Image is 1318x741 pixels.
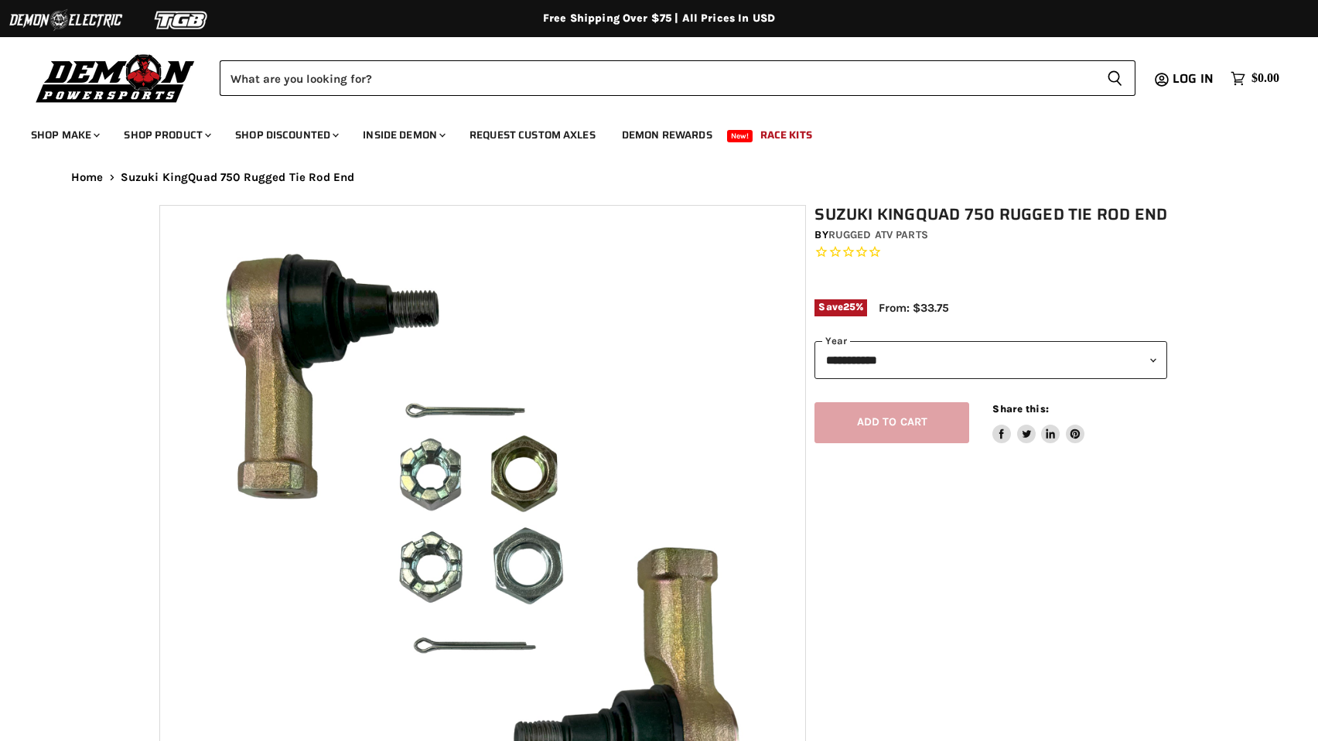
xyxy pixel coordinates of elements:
[220,60,1094,96] input: Search
[843,301,855,312] span: 25
[224,119,348,151] a: Shop Discounted
[458,119,607,151] a: Request Custom Axles
[71,171,104,184] a: Home
[992,402,1084,443] aside: Share this:
[8,5,124,35] img: Demon Electric Logo 2
[31,50,200,105] img: Demon Powersports
[220,60,1135,96] form: Product
[828,228,928,241] a: Rugged ATV Parts
[19,113,1275,151] ul: Main menu
[1166,72,1223,86] a: Log in
[610,119,724,151] a: Demon Rewards
[19,119,109,151] a: Shop Make
[727,130,753,142] span: New!
[1173,69,1214,88] span: Log in
[814,299,867,316] span: Save %
[1223,67,1287,90] a: $0.00
[814,244,1167,261] span: Rated 0.0 out of 5 stars 0 reviews
[40,12,1278,26] div: Free Shipping Over $75 | All Prices In USD
[1094,60,1135,96] button: Search
[121,171,355,184] span: Suzuki KingQuad 750 Rugged Tie Rod End
[351,119,455,151] a: Inside Demon
[814,205,1167,224] h1: Suzuki KingQuad 750 Rugged Tie Rod End
[124,5,240,35] img: TGB Logo 2
[992,403,1048,415] span: Share this:
[814,227,1167,244] div: by
[40,171,1278,184] nav: Breadcrumbs
[1251,71,1279,86] span: $0.00
[749,119,824,151] a: Race Kits
[112,119,220,151] a: Shop Product
[814,341,1167,379] select: year
[879,301,949,315] span: From: $33.75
